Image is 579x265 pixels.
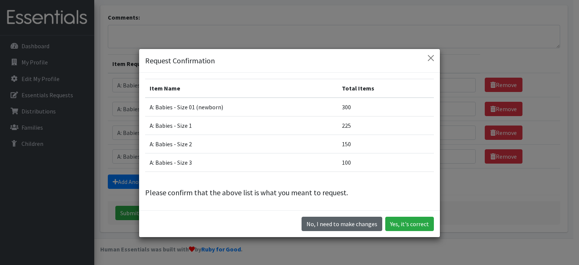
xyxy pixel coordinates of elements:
[425,52,437,64] button: Close
[337,79,434,98] th: Total Items
[337,153,434,172] td: 100
[302,217,382,231] button: No I need to make changes
[337,98,434,116] td: 300
[385,217,434,231] button: Yes, it's correct
[145,116,337,135] td: A: Babies - Size 1
[145,98,337,116] td: A: Babies - Size 01 (newborn)
[337,135,434,153] td: 150
[145,55,215,66] h5: Request Confirmation
[337,116,434,135] td: 225
[145,153,337,172] td: A: Babies - Size 3
[145,135,337,153] td: A: Babies - Size 2
[145,187,434,198] p: Please confirm that the above list is what you meant to request.
[145,79,337,98] th: Item Name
